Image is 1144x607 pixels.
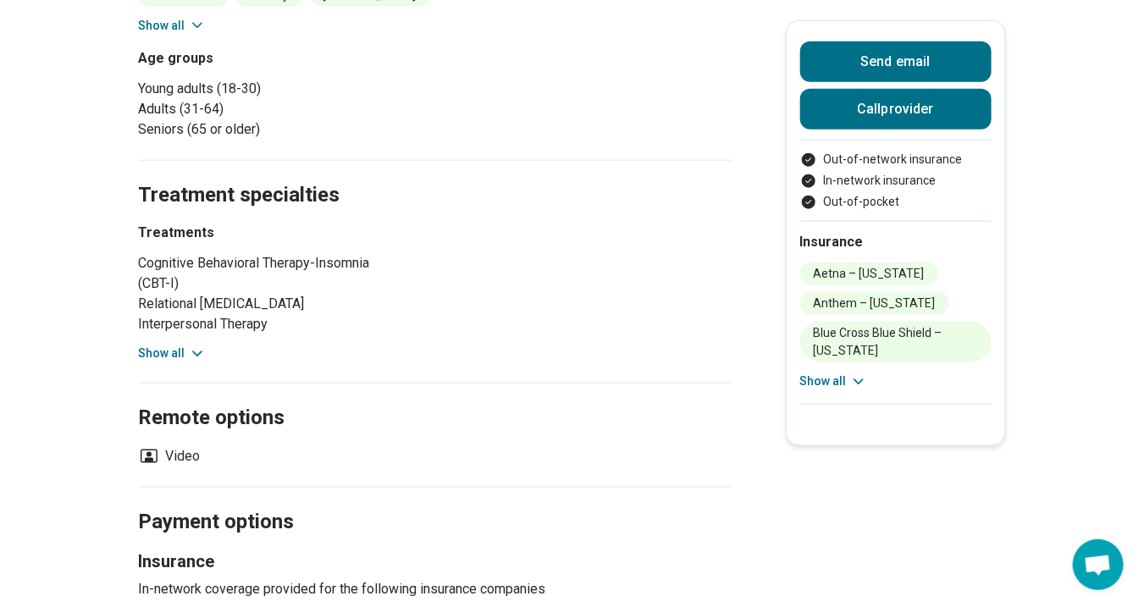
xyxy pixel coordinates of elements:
[800,151,992,168] li: Out-of-network insurance
[139,99,428,119] li: Adults (31-64)
[139,446,201,466] li: Video
[800,292,949,315] li: Anthem – [US_STATE]
[139,17,206,35] button: Show all
[800,172,992,190] li: In-network insurance
[800,151,992,211] ul: Payment options
[139,345,206,362] button: Show all
[139,79,428,99] li: Young adults (18-30)
[139,141,732,210] h2: Treatment specialties
[1073,539,1124,590] div: Open chat
[139,467,732,537] h2: Payment options
[139,314,376,334] li: Interpersonal Therapy
[139,294,376,314] li: Relational [MEDICAL_DATA]
[800,372,867,390] button: Show all
[800,262,938,285] li: Aetna – [US_STATE]
[139,549,732,573] h3: Insurance
[800,193,992,211] li: Out-of-pocket
[139,223,376,243] h3: Treatments
[139,580,732,600] p: In-network coverage provided for the following insurance companies
[800,322,992,362] li: Blue Cross Blue Shield – [US_STATE]
[139,48,428,69] h3: Age groups
[800,41,992,82] button: Send email
[139,119,428,140] li: Seniors (65 or older)
[800,232,992,252] h2: Insurance
[800,89,992,130] button: Callprovider
[139,363,732,433] h2: Remote options
[139,253,376,294] li: Cognitive Behavioral Therapy-Insomnia (CBT-I)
